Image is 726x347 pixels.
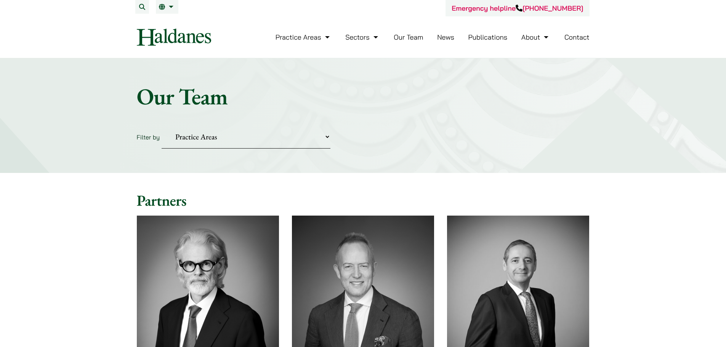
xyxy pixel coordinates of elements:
img: Logo of Haldanes [137,29,211,46]
a: Our Team [394,33,423,42]
label: Filter by [137,133,160,141]
a: Publications [468,33,508,42]
h1: Our Team [137,83,590,110]
a: Practice Areas [276,33,332,42]
a: EN [159,4,175,10]
a: Sectors [345,33,380,42]
a: News [437,33,454,42]
h2: Partners [137,191,590,209]
a: About [521,33,550,42]
a: Emergency helpline[PHONE_NUMBER] [452,4,583,13]
a: Contact [564,33,590,42]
